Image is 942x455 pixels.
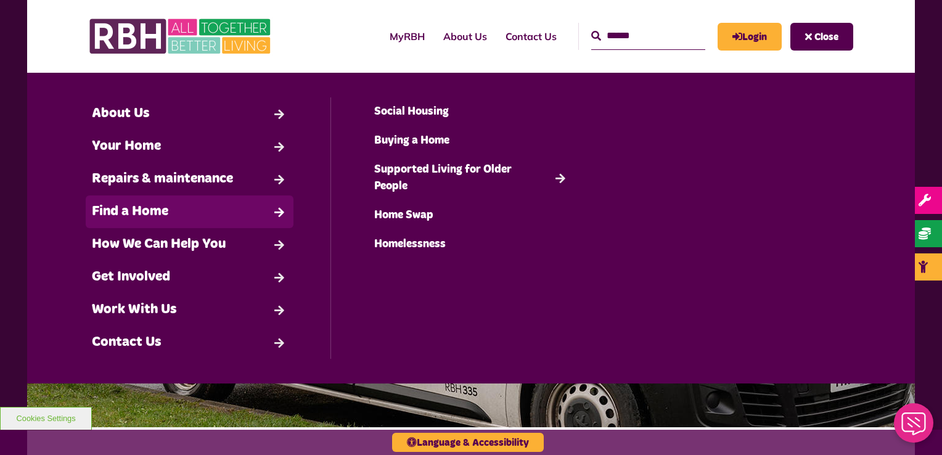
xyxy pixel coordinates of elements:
a: Repairs & maintenance [86,163,293,195]
a: How We Can Help You [86,228,293,261]
button: Language & Accessibility [392,433,544,452]
a: About Us [434,20,496,53]
input: Search [591,23,705,49]
a: About Us [86,97,293,130]
a: Work With Us [86,293,293,326]
a: Your Home [86,130,293,163]
a: Contact Us [86,326,293,359]
button: Navigation [790,23,853,51]
a: Find a Home [86,195,293,228]
span: Close [814,32,838,42]
a: Get Involved [86,261,293,293]
a: Homelessness [368,230,575,259]
a: MyRBH [718,23,782,51]
a: Buying a Home [368,126,575,155]
a: MyRBH [380,20,434,53]
iframe: Netcall Web Assistant for live chat [887,400,942,455]
a: Contact Us [496,20,566,53]
a: Supported Living for Older People [368,155,575,201]
a: Social Housing [368,97,575,126]
a: Home Swap [368,201,575,230]
img: RBH [89,12,274,60]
